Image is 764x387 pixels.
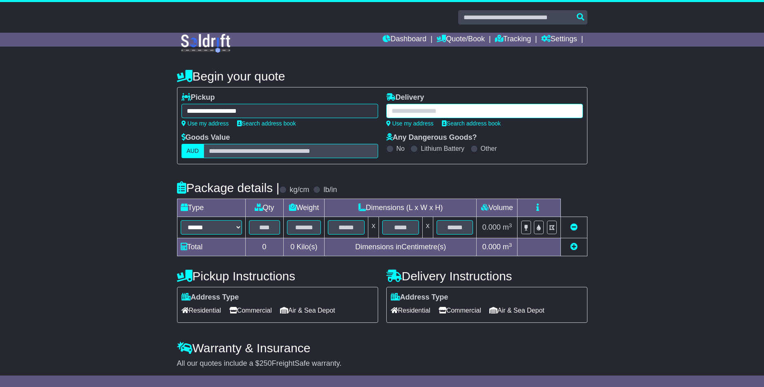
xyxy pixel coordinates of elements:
a: Use my address [181,120,229,127]
label: Delivery [386,93,424,102]
span: Commercial [229,304,272,317]
td: Kilo(s) [283,238,325,256]
span: Residential [181,304,221,317]
span: Air & Sea Depot [489,304,544,317]
h4: Package details | [177,181,280,195]
a: Tracking [495,33,531,47]
label: lb/in [323,186,337,195]
td: Dimensions (L x W x H) [325,199,477,217]
a: Remove this item [570,223,578,231]
a: Search address book [442,120,501,127]
td: Type [177,199,245,217]
span: Air & Sea Depot [280,304,335,317]
a: Use my address [386,120,434,127]
td: Weight [283,199,325,217]
a: Quote/Book [437,33,485,47]
sup: 3 [509,242,512,248]
td: x [368,217,379,238]
span: 0.000 [482,243,501,251]
td: Volume [477,199,518,217]
label: Pickup [181,93,215,102]
span: 0 [290,243,294,251]
span: 250 [260,359,272,367]
div: All our quotes include a $ FreightSafe warranty. [177,359,587,368]
td: Total [177,238,245,256]
td: x [422,217,433,238]
label: AUD [181,144,204,158]
label: Address Type [181,293,239,302]
td: 0 [245,238,283,256]
h4: Pickup Instructions [177,269,378,283]
td: Qty [245,199,283,217]
td: Dimensions in Centimetre(s) [325,238,477,256]
span: m [503,243,512,251]
label: No [397,145,405,152]
a: Dashboard [383,33,426,47]
label: Address Type [391,293,448,302]
h4: Warranty & Insurance [177,341,587,355]
h4: Begin your quote [177,69,587,83]
a: Add new item [570,243,578,251]
label: Lithium Battery [421,145,464,152]
label: kg/cm [289,186,309,195]
a: Search address book [237,120,296,127]
a: Settings [541,33,577,47]
sup: 3 [509,222,512,228]
span: m [503,223,512,231]
label: Goods Value [181,133,230,142]
label: Any Dangerous Goods? [386,133,477,142]
h4: Delivery Instructions [386,269,587,283]
span: 0.000 [482,223,501,231]
span: Residential [391,304,430,317]
span: Commercial [439,304,481,317]
label: Other [481,145,497,152]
